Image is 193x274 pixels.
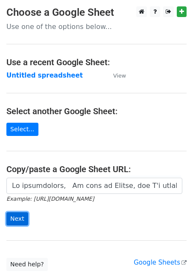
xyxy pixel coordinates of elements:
[6,123,38,136] a: Select...
[150,233,193,274] iframe: Chat Widget
[6,72,83,79] a: Untitled spreadsheet
[105,72,126,79] a: View
[6,212,28,225] input: Next
[6,6,187,19] h3: Choose a Google Sheet
[6,178,182,194] input: Paste your Google Sheet URL here
[6,106,187,116] h4: Select another Google Sheet:
[6,258,48,271] a: Need help?
[6,22,187,31] p: Use one of the options below...
[6,196,94,202] small: Example: [URL][DOMAIN_NAME]
[113,72,126,79] small: View
[134,259,187,266] a: Google Sheets
[6,57,187,67] h4: Use a recent Google Sheet:
[6,164,187,174] h4: Copy/paste a Google Sheet URL:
